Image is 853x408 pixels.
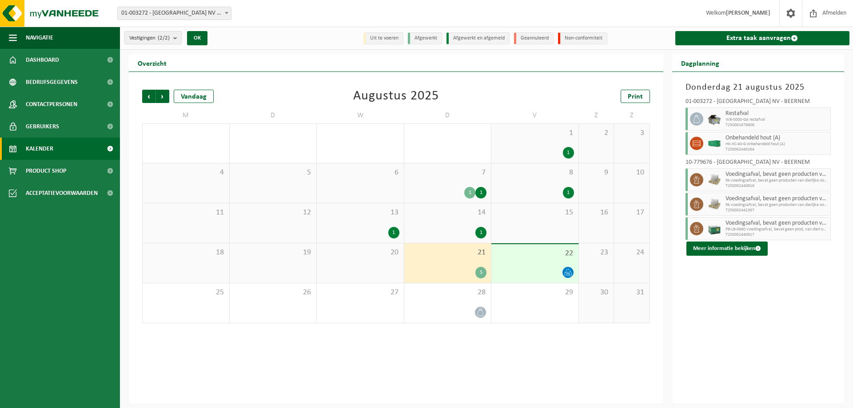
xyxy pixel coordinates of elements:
[563,187,574,198] div: 1
[725,227,829,232] span: PB-LB-0680 Voedingsafval, bevat geen prod, van dierl oorspr
[475,267,486,278] div: 5
[628,93,643,100] span: Print
[675,31,850,45] a: Extra taak aanvragen
[618,248,645,257] span: 24
[156,90,169,103] span: Volgende
[475,227,486,238] div: 1
[147,288,225,297] span: 25
[409,168,487,178] span: 7
[129,54,175,71] h2: Overzicht
[158,35,170,41] count: (2/2)
[496,128,574,138] span: 1
[621,90,650,103] a: Print
[26,182,98,204] span: Acceptatievoorwaarden
[618,168,645,178] span: 10
[174,90,214,103] div: Vandaag
[446,32,510,44] li: Afgewerkt en afgemeld
[26,93,77,115] span: Contactpersonen
[464,187,475,198] div: 1
[147,168,225,178] span: 4
[409,208,487,218] span: 14
[491,107,579,123] td: V
[26,71,78,93] span: Bedrijfsgegevens
[321,208,399,218] span: 13
[353,90,439,103] div: Augustus 2025
[686,242,768,256] button: Meer informatie bekijken
[583,168,610,178] span: 9
[708,222,721,235] img: PB-LB-0680-HPE-GN-01
[614,107,650,123] td: Z
[234,168,312,178] span: 5
[686,81,831,94] h3: Donderdag 21 augustus 2025
[147,248,225,257] span: 18
[26,27,53,49] span: Navigatie
[409,288,487,297] span: 28
[142,107,230,123] td: M
[583,208,610,218] span: 16
[475,187,486,198] div: 1
[725,117,829,123] span: WB-5000-GA restafval
[725,195,829,202] span: Voedingsafval, bevat geen producten van dierlijke oorsprong, gemengde verpakking (exclusief glas)
[725,232,829,238] span: T250002440917
[725,135,829,142] span: Onbehandeld hout (A)
[26,138,53,160] span: Kalender
[496,168,574,178] span: 8
[496,208,574,218] span: 15
[618,208,645,218] span: 17
[672,54,728,71] h2: Dagplanning
[725,171,829,178] span: Voedingsafval, bevat geen producten van dierlijke oorsprong, gemengde verpakking (exclusief glas)
[725,220,829,227] span: Voedingsafval, bevat geen producten van dierlijke oorsprong, gemengde verpakking (exclusief glas)
[708,140,721,147] img: HK-XC-40-GN-00
[124,31,182,44] button: Vestigingen(2/2)
[409,248,487,257] span: 21
[230,107,317,123] td: D
[583,128,610,138] span: 2
[725,183,829,189] span: T250002440916
[686,99,831,107] div: 01-003272 - [GEOGRAPHIC_DATA] NV - BEERNEM
[142,90,155,103] span: Vorige
[234,208,312,218] span: 12
[321,168,399,178] span: 6
[514,32,554,44] li: Geannuleerd
[388,227,399,238] div: 1
[117,7,231,20] span: 01-003272 - BELGOSUC NV - BEERNEM
[404,107,492,123] td: D
[726,10,770,16] strong: [PERSON_NAME]
[147,208,225,218] span: 11
[686,159,831,168] div: 10-779676 - [GEOGRAPHIC_DATA] NV - BEERNEM
[321,248,399,257] span: 20
[583,248,610,257] span: 23
[26,160,66,182] span: Product Shop
[725,147,829,152] span: T250002440264
[558,32,607,44] li: Non-conformiteit
[583,288,610,297] span: 30
[496,249,574,258] span: 22
[618,288,645,297] span: 31
[725,178,829,183] span: PA voedingsafval, bevat geen producten van dierlijke oorspr,
[26,115,59,138] span: Gebruikers
[708,173,721,186] img: LP-PA-00000-WDN-11
[187,31,207,45] button: OK
[725,202,829,208] span: PA voedingsafval, bevat geen producten van dierlijke oorspr,
[725,110,829,117] span: Restafval
[234,248,312,257] span: 19
[408,32,442,44] li: Afgewerkt
[725,142,829,147] span: HK-XC-40-G onbehandeld hout (A)
[363,32,403,44] li: Uit te voeren
[708,112,721,126] img: WB-5000-GAL-GY-01
[725,208,829,213] span: T250002442367
[234,288,312,297] span: 26
[496,288,574,297] span: 29
[725,123,829,128] span: T250001679808
[321,288,399,297] span: 27
[129,32,170,45] span: Vestigingen
[579,107,614,123] td: Z
[618,128,645,138] span: 3
[26,49,59,71] span: Dashboard
[708,198,721,211] img: LP-PA-00000-WDN-11
[317,107,404,123] td: W
[118,7,231,20] span: 01-003272 - BELGOSUC NV - BEERNEM
[563,147,574,158] div: 1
